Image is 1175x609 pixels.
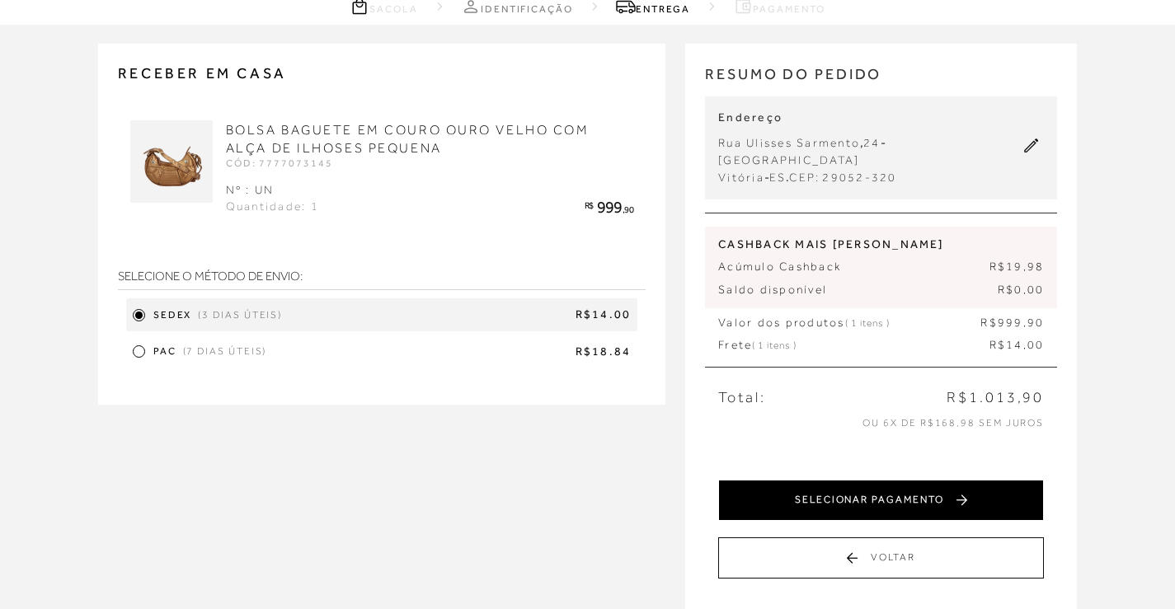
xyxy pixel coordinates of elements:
[273,344,631,360] span: R$18.84
[1006,338,1022,351] span: 14
[862,417,1044,429] span: ou 6x de R$168,98 sem juros
[1023,316,1045,329] span: ,90
[718,537,1044,579] button: Voltar
[1023,338,1045,351] span: ,00
[718,237,1044,253] span: CASHBACK MAIS [PERSON_NAME]
[718,171,764,184] span: Vitória
[718,136,860,149] span: Rua Ulisses Sarmento
[789,171,820,184] span: CEP:
[718,259,1044,275] p: Acúmulo Cashback
[947,387,1044,408] span: R$1.013,90
[718,315,889,331] span: Valor dos produtos
[718,337,797,354] span: Frete
[989,338,1006,351] span: R$
[183,344,267,358] span: (7 dias úteis)
[718,282,1044,298] p: Saldo disponível
[226,183,275,196] span: Nº : UN
[718,387,765,408] span: Total:
[718,169,1019,186] div: - .
[705,63,1057,97] h2: RESUMO DO PEDIDO
[845,317,890,329] span: ( 1 itens )
[752,340,797,351] span: ( 1 itens )
[718,110,1019,126] p: Endereço
[118,63,646,83] h2: Receber em casa
[718,480,1044,521] button: SELECIONAR PAGAMENTO
[597,198,623,216] span: 999
[118,263,646,290] strong: SELECIONE O MÉTODO DE ENVIO:
[226,123,590,156] a: BOLSA BAGUETE EM COURO OURO VELHO COM ALÇA DE ILHOSES PEQUENA
[718,153,859,166] span: [GEOGRAPHIC_DATA]
[980,316,997,329] span: R$
[998,282,1044,298] span: R$0,00
[130,120,213,203] img: BOLSA BAGUETE EM COURO OURO VELHO COM ALÇA DE ILHOSES PEQUENA
[153,308,192,322] span: SEDEX
[863,136,880,149] span: 24
[998,316,1023,329] span: 999
[226,199,319,218] div: Quantidade: 1
[289,307,631,323] span: R$14.00
[153,344,176,358] span: PAC
[585,200,594,210] span: R$
[198,308,282,322] span: (3 dias úteis)
[769,171,786,184] span: ES
[718,134,1019,169] div: , -
[822,171,896,184] span: 29052-320
[226,158,634,168] div: CÓD: 7777073145
[623,204,634,214] span: ,90
[989,259,1045,275] span: R$19,98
